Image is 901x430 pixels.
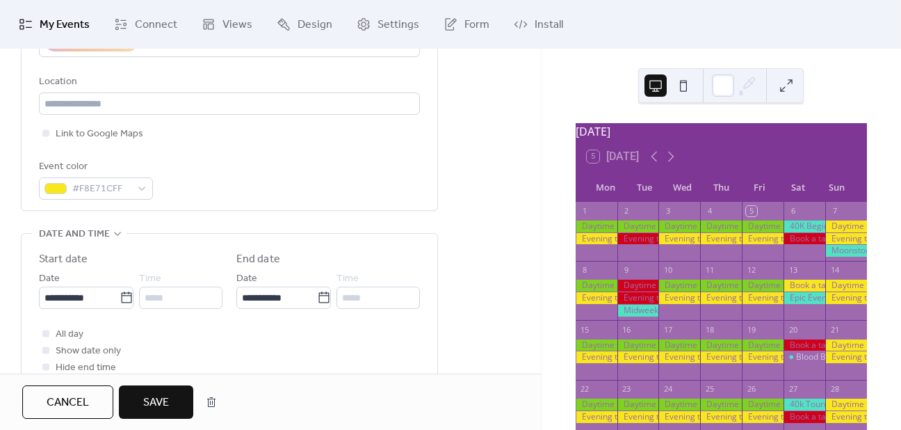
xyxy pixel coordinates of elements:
div: 7 [829,206,840,216]
div: Moonstone Tournament [825,245,867,257]
div: Daytime table [576,340,617,351]
div: Evening table [617,292,659,304]
div: 2 [622,206,632,216]
div: Start date [39,251,88,268]
div: Evening table [742,411,784,423]
div: Evening table [576,411,617,423]
div: 23 [622,384,632,395]
div: 17 [663,324,673,335]
div: 12 [746,265,756,276]
div: 6 [788,206,798,216]
a: Connect [104,6,188,43]
div: Evening table [617,233,659,245]
div: Daytime table [700,280,742,292]
div: 15 [580,324,590,335]
div: Sat [779,174,817,202]
span: Install [535,17,563,33]
div: Daytime table [825,280,867,292]
div: Evening table [825,233,867,245]
span: Views [222,17,252,33]
span: Settings [378,17,419,33]
div: Evening table [825,411,867,423]
div: 21 [829,324,840,335]
div: 40K Beginners Tournament [784,221,825,232]
div: Book a table [784,233,825,245]
div: Daytime table [700,399,742,411]
div: 20 [788,324,798,335]
div: Mon [587,174,625,202]
div: 1 [580,206,590,216]
div: 40k Tournament [784,399,825,411]
a: Settings [346,6,430,43]
div: Evening table [658,292,700,304]
div: End date [236,251,280,268]
div: Blood Bowl Tournament [784,351,825,363]
div: 18 [704,324,715,335]
a: Install [503,6,574,43]
span: #F8E71CFF [72,181,131,198]
div: Epic Event [784,292,825,304]
span: My Events [40,17,90,33]
div: 4 [704,206,715,216]
div: Evening table [617,411,659,423]
div: Daytime table [617,340,659,351]
span: Hide end time [56,360,116,376]
div: 13 [788,265,798,276]
a: Design [266,6,343,43]
div: Evening table [658,233,700,245]
span: Date and time [39,226,110,243]
div: Book a table [784,280,825,292]
div: Daytime table [617,399,659,411]
div: Daytime table [742,221,784,232]
div: Evening table [700,411,742,423]
div: Evening table [825,292,867,304]
span: Design [298,17,332,33]
div: Evening table [742,233,784,245]
div: 16 [622,324,632,335]
div: Daytime table [742,280,784,292]
div: Evening table [700,351,742,363]
div: [DATE] [576,123,867,140]
button: Cancel [22,385,113,419]
div: Fri [740,174,779,202]
div: 27 [788,384,798,395]
div: Daytime table [825,221,867,232]
span: Save [143,395,169,411]
div: Daytime table [742,340,784,351]
div: Evening table [576,292,617,304]
div: Evening table [658,351,700,363]
span: Cancel [47,395,89,411]
div: 3 [663,206,673,216]
div: 14 [829,265,840,276]
div: Evening table [700,292,742,304]
div: Daytime table [658,340,700,351]
div: Thu [702,174,740,202]
div: Daytime table [658,399,700,411]
div: Daytime table [700,340,742,351]
div: Evening table [700,233,742,245]
div: Evening table [825,351,867,363]
div: Evening table [742,292,784,304]
div: Evening table [658,411,700,423]
div: Evening table [617,351,659,363]
span: Time [336,271,359,287]
div: 11 [704,265,715,276]
div: 26 [746,384,756,395]
div: Book a table [784,411,825,423]
span: All day [56,326,83,343]
div: Daytime table [576,280,617,292]
div: 22 [580,384,590,395]
div: Daytime table [700,221,742,232]
div: 5 [746,206,756,216]
span: Show date only [56,343,121,360]
div: 19 [746,324,756,335]
div: Wed [663,174,701,202]
div: 9 [622,265,632,276]
div: Daytime table [576,399,617,411]
div: Evening table [742,351,784,363]
div: Evening table [576,351,617,363]
div: Evening table [576,233,617,245]
div: Sun [818,174,856,202]
span: Link to Google Maps [56,126,143,143]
